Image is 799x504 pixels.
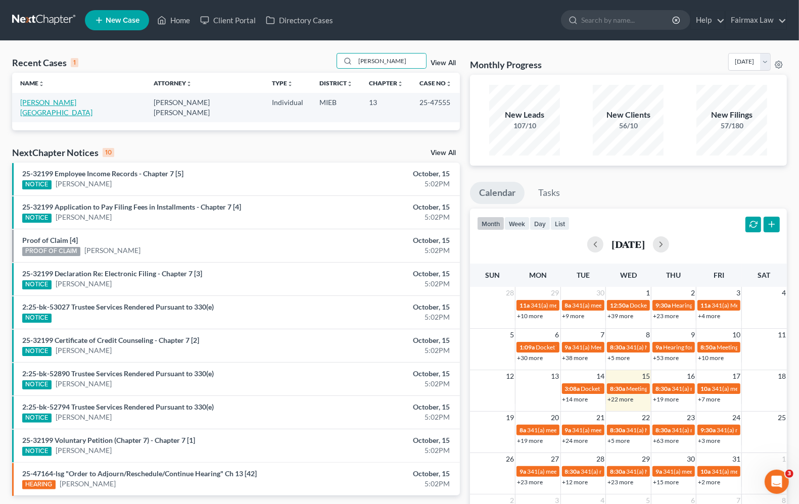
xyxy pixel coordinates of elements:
[314,202,450,212] div: October, 15
[431,149,456,157] a: View All
[146,93,264,122] td: [PERSON_NAME] [PERSON_NAME]
[446,81,452,87] i: unfold_more
[347,81,353,87] i: unfold_more
[698,354,724,362] a: +10 more
[607,395,633,403] a: +22 more
[698,478,720,486] a: +2 more
[314,179,450,189] div: 5:02PM
[314,369,450,379] div: October, 15
[505,453,515,465] span: 26
[630,301,720,309] span: Docket Text: for [PERSON_NAME]
[573,301,724,309] span: 341(a) meeting for [PERSON_NAME] & [PERSON_NAME]
[686,370,696,382] span: 16
[489,109,560,121] div: New Leads
[595,370,605,382] span: 14
[431,60,456,67] a: View All
[698,312,720,320] a: +4 more
[581,11,674,29] input: Search by name...
[565,426,572,434] span: 9a
[610,468,625,475] span: 8:30a
[672,385,769,392] span: 341(a) meeting for [PERSON_NAME]
[489,121,560,131] div: 107/10
[700,301,711,309] span: 11a
[573,343,713,351] span: 341(a) Meeting for Rayneshia [GEOGRAPHIC_DATA]
[22,336,199,344] a: 25-32199 Certificate of Credit Counseling - Chapter 7 [2]
[536,343,626,351] span: Docket Text: for [PERSON_NAME]
[505,370,515,382] span: 12
[517,312,543,320] a: +10 more
[607,354,630,362] a: +5 more
[314,169,450,179] div: October, 15
[22,180,52,189] div: NOTICE
[56,212,112,222] a: [PERSON_NAME]
[56,412,112,422] a: [PERSON_NAME]
[577,271,590,279] span: Tue
[777,329,787,341] span: 11
[562,437,588,444] a: +24 more
[690,287,696,299] span: 2
[314,269,450,279] div: October, 15
[314,335,450,345] div: October, 15
[645,329,651,341] span: 8
[22,402,214,411] a: 2:25-bk-52794 Trustee Services Rendered Pursuant to 330(e)
[20,98,92,117] a: [PERSON_NAME][GEOGRAPHIC_DATA]
[726,11,786,29] a: Fairmax Law
[12,146,114,159] div: NextChapter Notices
[663,468,761,475] span: 341(a) meeting for [PERSON_NAME]
[626,343,784,351] span: 341(a) Meeting for [PERSON_NAME] and [PERSON_NAME]
[610,301,629,309] span: 12:50a
[698,437,720,444] a: +3 more
[550,287,560,299] span: 29
[517,354,543,362] a: +30 more
[758,271,771,279] span: Sat
[565,385,580,392] span: 3:08a
[152,11,195,29] a: Home
[531,301,628,309] span: 341(a) meeting for [PERSON_NAME]
[717,343,796,351] span: Meeting for [PERSON_NAME]
[314,469,450,479] div: October, 15
[355,54,426,68] input: Search by name...
[698,395,720,403] a: +7 more
[626,385,706,392] span: Meeting for [PERSON_NAME]
[641,370,651,382] span: 15
[626,468,784,475] span: 341(a) Meeting for [PERSON_NAME] and [PERSON_NAME]
[700,468,711,475] span: 10a
[700,385,711,392] span: 10a
[735,287,741,299] span: 3
[314,245,450,256] div: 5:02PM
[777,370,787,382] span: 18
[504,217,530,230] button: week
[562,312,585,320] a: +9 more
[56,379,112,389] a: [PERSON_NAME]
[314,379,450,389] div: 5:02PM
[653,437,679,444] a: +63 more
[56,179,112,189] a: [PERSON_NAME]
[620,271,637,279] span: Wed
[672,426,769,434] span: 341(a) meeting for [PERSON_NAME]
[607,478,633,486] a: +23 more
[314,279,450,289] div: 5:02PM
[22,269,202,278] a: 25-32199 Declaration Re: Electronic Filing - Chapter 7 [3]
[411,93,460,122] td: 25-47555
[667,271,681,279] span: Thu
[20,79,44,87] a: Nameunfold_more
[781,453,787,465] span: 1
[731,453,741,465] span: 31
[22,369,214,378] a: 2:25-bk-52890 Trustee Services Rendered Pursuant to 330(e)
[314,479,450,489] div: 5:02PM
[565,468,580,475] span: 8:30a
[369,79,403,87] a: Chapterunfold_more
[314,445,450,456] div: 5:02PM
[527,426,625,434] span: 341(a) meeting for [PERSON_NAME]
[562,354,588,362] a: +38 more
[731,412,741,424] span: 24
[106,17,139,24] span: New Case
[581,385,685,392] span: Docket Text: for [GEOGRAPHIC_DATA]
[186,81,192,87] i: unfold_more
[195,11,261,29] a: Client Portal
[22,203,241,211] a: 25-32199 Application to Pay Filing Fees in Installments - Chapter 7 [4]
[22,214,52,223] div: NOTICE
[565,301,572,309] span: 8a
[550,453,560,465] span: 27
[612,239,645,249] h2: [DATE]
